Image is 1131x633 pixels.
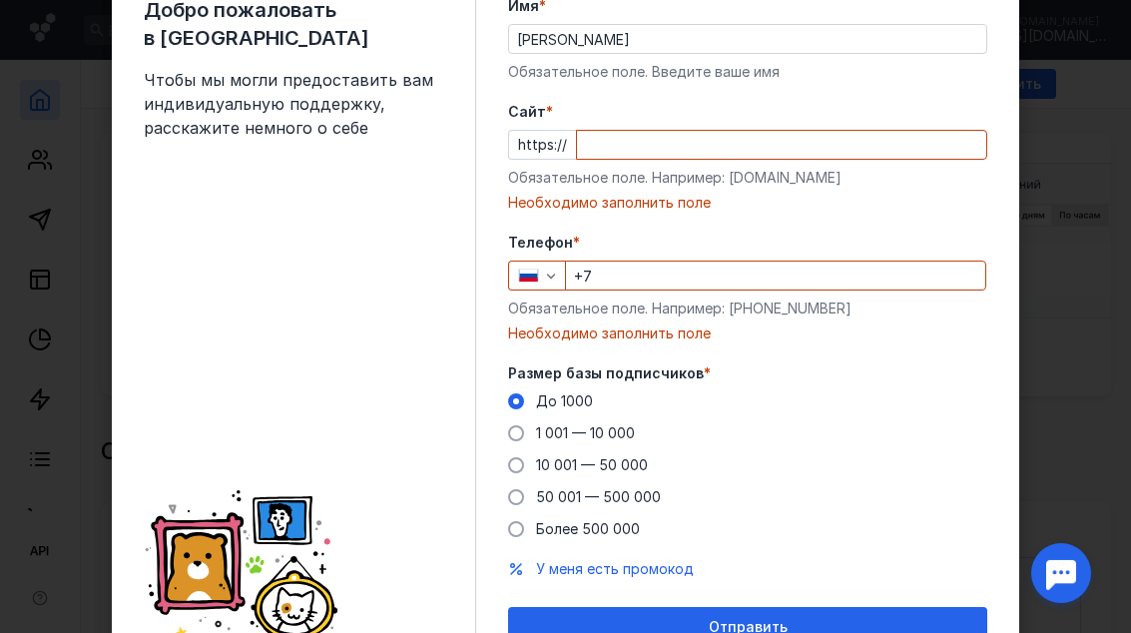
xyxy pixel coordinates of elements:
[508,102,546,122] span: Cайт
[508,323,987,343] div: Необходимо заполнить поле
[536,560,694,577] span: У меня есть промокод
[536,392,593,409] span: До 1000
[536,456,648,473] span: 10 001 — 50 000
[536,520,640,537] span: Более 500 000
[508,299,987,318] div: Обязательное поле. Например: [PHONE_NUMBER]
[144,68,443,140] span: Чтобы мы могли предоставить вам индивидуальную поддержку, расскажите немного о себе
[536,488,661,505] span: 50 001 — 500 000
[536,424,635,441] span: 1 001 — 10 000
[508,168,987,188] div: Обязательное поле. Например: [DOMAIN_NAME]
[536,559,694,579] button: У меня есть промокод
[508,62,987,82] div: Обязательное поле. Введите ваше имя
[508,363,704,383] span: Размер базы подписчиков
[508,193,987,213] div: Необходимо заполнить поле
[508,233,573,253] span: Телефон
